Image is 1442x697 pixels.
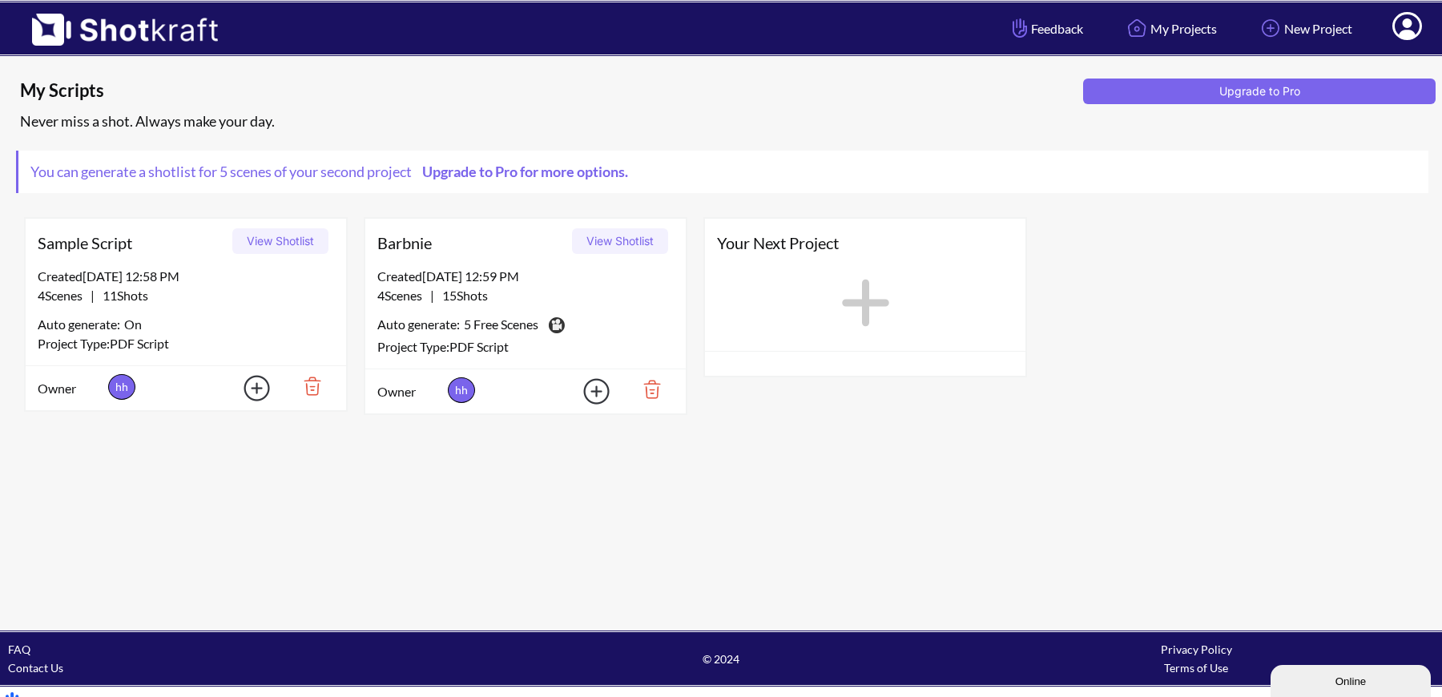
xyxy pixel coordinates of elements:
[108,374,135,400] span: hh
[232,228,328,254] button: View Shotlist
[1009,19,1083,38] span: Feedback
[377,315,464,337] span: Auto generate:
[38,288,91,303] span: 4 Scenes
[377,288,430,303] span: 4 Scenes
[1083,79,1436,104] button: Upgrade to Pro
[377,286,488,305] span: |
[1111,7,1229,50] a: My Projects
[464,315,538,337] span: 5 Free Scenes
[377,231,566,255] span: Barbnie
[95,288,148,303] span: 11 Shots
[572,228,668,254] button: View Shotlist
[377,382,444,401] span: Owner
[717,231,1013,255] span: Your Next Project
[219,370,275,406] img: Add Icon
[38,379,104,398] span: Owner
[483,650,958,668] span: © 2024
[1009,14,1031,42] img: Hand Icon
[959,640,1434,659] div: Privacy Policy
[377,267,674,286] div: Created [DATE] 12:59 PM
[448,377,475,403] span: hh
[1245,7,1364,50] a: New Project
[20,79,1077,103] span: My Scripts
[38,267,334,286] div: Created [DATE] 12:58 PM
[8,643,30,656] a: FAQ
[1257,14,1284,42] img: Add Icon
[8,661,63,675] a: Contact Us
[558,373,614,409] img: Add Icon
[412,163,636,180] a: Upgrade to Pro for more options.
[1271,662,1434,697] iframe: chat widget
[377,337,674,357] div: Project Type: PDF Script
[38,315,124,334] span: Auto generate:
[217,163,412,180] span: 5 scenes of your second project
[545,313,567,337] img: Camera Icon
[1123,14,1150,42] img: Home Icon
[618,376,674,403] img: Trash Icon
[38,231,227,255] span: Sample Script
[38,286,148,305] span: |
[124,315,142,334] span: On
[959,659,1434,677] div: Terms of Use
[38,334,334,353] div: Project Type: PDF Script
[279,373,334,400] img: Trash Icon
[16,108,1434,135] div: Never miss a shot. Always make your day.
[434,288,488,303] span: 15 Shots
[18,151,648,193] span: You can generate a shotlist for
